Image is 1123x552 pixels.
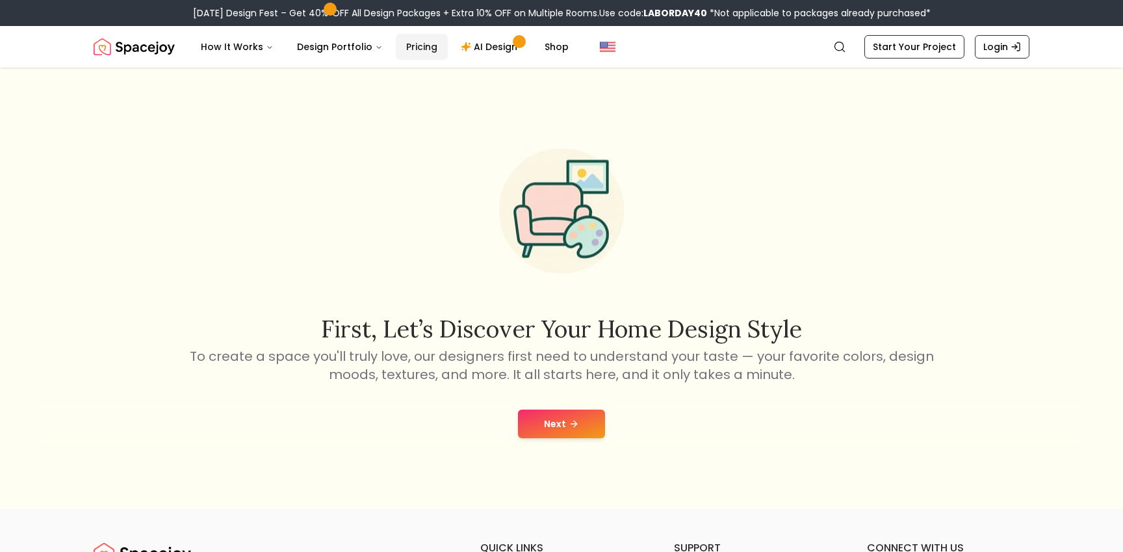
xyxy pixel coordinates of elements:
a: AI Design [450,34,532,60]
span: *Not applicable to packages already purchased* [707,7,931,20]
div: [DATE] Design Fest – Get 40% OFF All Design Packages + Extra 10% OFF on Multiple Rooms. [193,7,931,20]
img: Start Style Quiz Illustration [478,127,645,294]
a: Login [975,35,1029,59]
a: Pricing [396,34,448,60]
img: United States [600,39,615,55]
a: Spacejoy [94,34,175,60]
p: To create a space you'll truly love, our designers first need to understand your taste — your fav... [187,347,936,384]
b: LABORDAY40 [643,7,707,20]
nav: Global [94,26,1029,68]
span: Use code: [599,7,707,20]
nav: Main [190,34,579,60]
button: Next [518,410,605,438]
a: Start Your Project [864,35,964,59]
button: Design Portfolio [287,34,393,60]
img: Spacejoy Logo [94,34,175,60]
a: Shop [534,34,579,60]
h2: First, let’s discover your home design style [187,316,936,342]
button: How It Works [190,34,284,60]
